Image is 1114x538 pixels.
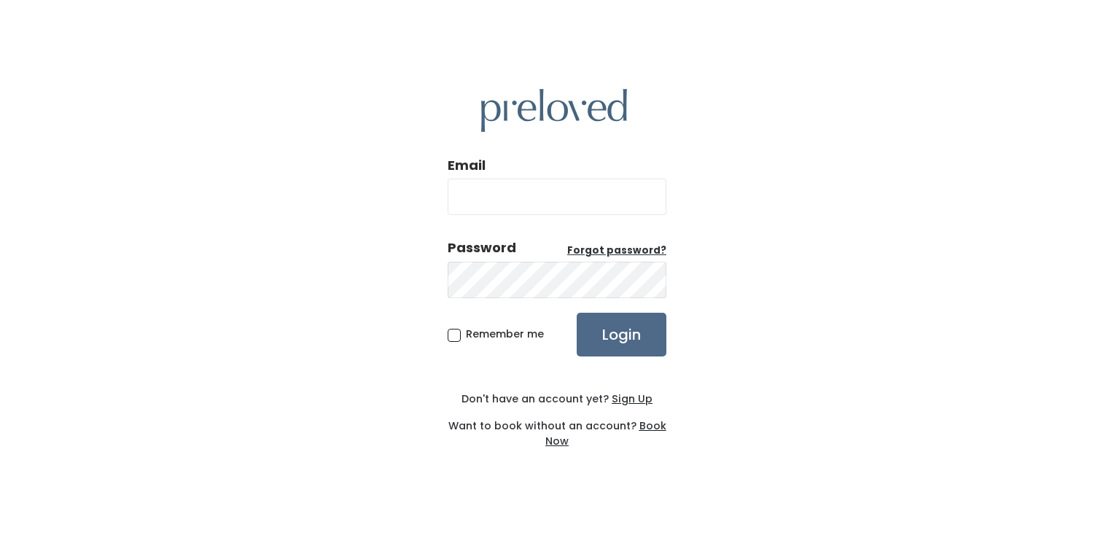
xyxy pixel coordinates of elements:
[567,243,666,257] u: Forgot password?
[466,327,544,341] span: Remember me
[545,418,666,448] a: Book Now
[577,313,666,356] input: Login
[448,391,666,407] div: Don't have an account yet?
[448,407,666,449] div: Want to book without an account?
[609,391,653,406] a: Sign Up
[612,391,653,406] u: Sign Up
[567,243,666,258] a: Forgot password?
[448,156,486,175] label: Email
[481,89,627,132] img: preloved logo
[448,238,516,257] div: Password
